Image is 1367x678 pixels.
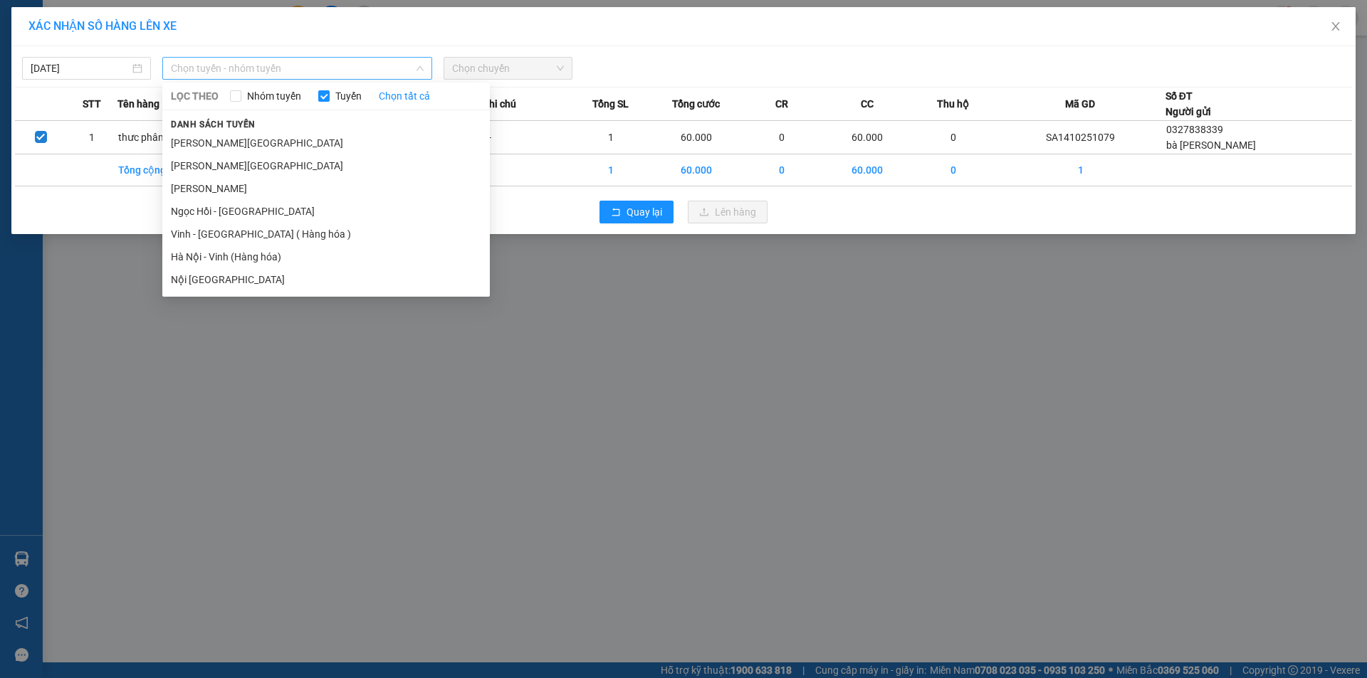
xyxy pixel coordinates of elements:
td: 1 [66,121,117,154]
span: STT [83,96,101,112]
td: thưc phâm [117,121,203,154]
td: 60.000 [824,121,910,154]
span: Tổng SL [592,96,629,112]
span: rollback [611,207,621,218]
span: Mã GD [1065,96,1095,112]
a: Chọn tất cả [379,88,430,104]
li: Nội [GEOGRAPHIC_DATA] [162,268,490,291]
td: 0 [910,154,995,186]
li: [PERSON_NAME][GEOGRAPHIC_DATA] [162,132,490,154]
div: Số ĐT Người gửi [1166,88,1211,120]
span: Quay lại [627,204,662,220]
span: CC [861,96,874,112]
td: SA1410251079 [996,121,1166,154]
td: Tổng cộng [117,154,203,186]
span: Tổng cước [672,96,720,112]
li: [PERSON_NAME][GEOGRAPHIC_DATA] [162,154,490,177]
button: uploadLên hàng [688,201,768,223]
button: rollbackQuay lại [599,201,674,223]
td: 60.000 [654,121,739,154]
input: 14/10/2025 [31,60,130,76]
span: Thu hộ [937,96,969,112]
span: close [1330,21,1341,32]
span: Tuyến [330,88,367,104]
td: 1 [996,154,1166,186]
span: Ghi chú [482,96,516,112]
li: Hà Nội - Vinh (Hàng hóa) [162,245,490,268]
li: Ngọc Hồi - [GEOGRAPHIC_DATA] [162,200,490,223]
span: Tên hàng [117,96,159,112]
td: 1 [568,121,654,154]
span: Nhóm tuyến [241,88,307,104]
span: XÁC NHẬN SỐ HÀNG LÊN XE [28,19,177,33]
li: Vinh - [GEOGRAPHIC_DATA] ( Hàng hóa ) [162,223,490,245]
span: 0327838339 [1166,124,1223,135]
span: down [416,64,424,73]
span: Danh sách tuyến [162,118,264,131]
li: [PERSON_NAME] [162,177,490,200]
span: bà [PERSON_NAME] [1166,139,1256,151]
button: Close [1316,7,1356,47]
td: 1 [568,154,654,186]
td: --- [482,121,567,154]
span: CR [775,96,788,112]
td: 60.000 [654,154,739,186]
span: LỌC THEO [171,88,219,104]
td: 0 [739,121,824,154]
span: [GEOGRAPHIC_DATA], [GEOGRAPHIC_DATA] ↔ [GEOGRAPHIC_DATA] [33,60,139,109]
span: Chọn tuyến - nhóm tuyến [171,58,424,79]
td: 0 [910,121,995,154]
td: 0 [739,154,824,186]
img: logo [7,77,30,147]
span: Chọn chuyến [452,58,564,79]
strong: CHUYỂN PHÁT NHANH AN PHÚ QUÝ [36,11,138,58]
td: 60.000 [824,154,910,186]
